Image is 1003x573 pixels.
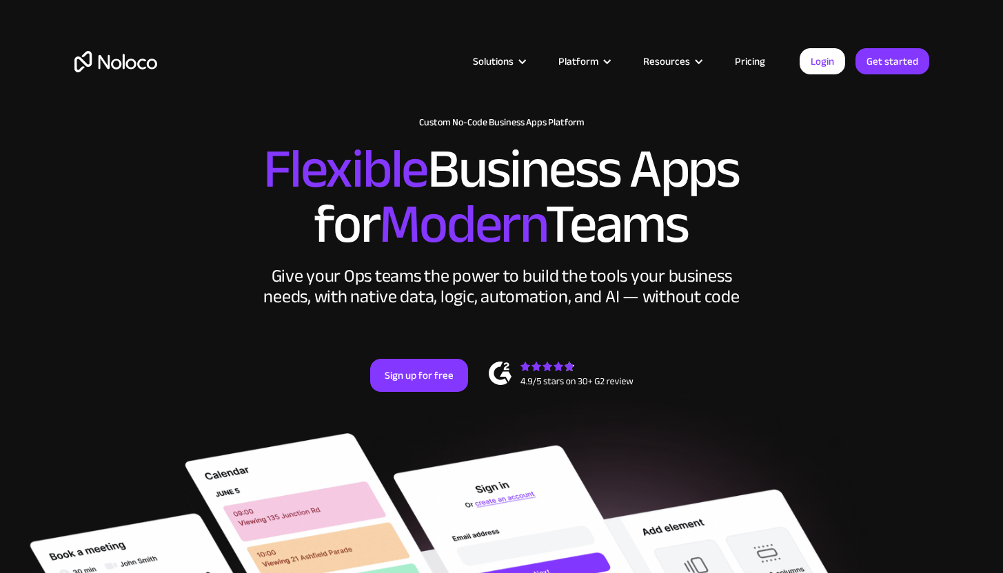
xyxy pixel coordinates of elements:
a: Pricing [718,52,782,70]
div: Platform [558,52,598,70]
div: Solutions [473,52,514,70]
div: Platform [541,52,626,70]
a: home [74,51,157,72]
span: Modern [379,173,545,275]
div: Resources [626,52,718,70]
a: Login [800,48,845,74]
div: Resources [643,52,690,70]
div: Solutions [456,52,541,70]
a: Get started [855,48,929,74]
a: Sign up for free [370,359,468,392]
h2: Business Apps for Teams [74,142,929,252]
div: Give your Ops teams the power to build the tools your business needs, with native data, logic, au... [261,266,743,307]
span: Flexible [263,118,427,220]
